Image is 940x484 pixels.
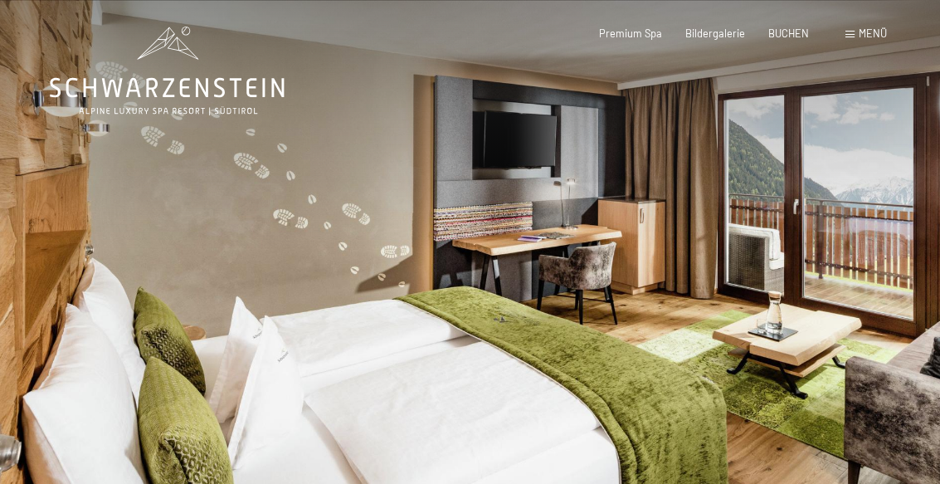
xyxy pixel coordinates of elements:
[685,27,745,40] a: Bildergalerie
[599,27,662,40] a: Premium Spa
[768,27,809,40] a: BUCHEN
[859,27,887,40] span: Menü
